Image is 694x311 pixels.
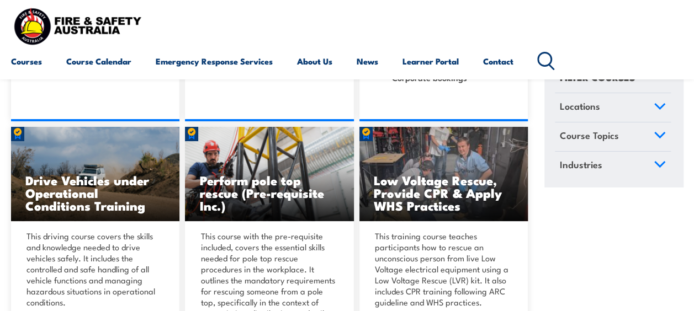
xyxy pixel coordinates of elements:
a: Locations [555,93,671,122]
a: Low Voltage Rescue, Provide CPR & Apply WHS Practices [359,127,528,221]
img: Drive Vehicles under Operational Conditions TRAINING [11,127,179,221]
span: Industries [560,157,602,171]
h3: Perform pole top rescue (Pre-requisite Inc.) [199,174,339,212]
img: Perform pole top rescue (Pre-requisite Inc.) [185,127,353,221]
span: Individuals, Small groups or Corporate bookings [391,62,509,83]
a: Drive Vehicles under Operational Conditions Training [11,127,179,221]
h3: Low Voltage Rescue, Provide CPR & Apply WHS Practices [374,174,513,212]
a: Course Calendar [66,48,131,74]
a: Courses [11,48,42,74]
p: This training course teaches participants how to rescue an unconscious person from live Low Volta... [375,230,509,308]
span: Course Topics [560,128,619,143]
a: Contact [483,48,513,74]
a: News [357,48,378,74]
a: Course Topics [555,122,671,151]
a: About Us [297,48,332,74]
p: This driving course covers the skills and knowledge needed to drive vehicles safely. It includes ... [27,230,161,308]
img: Low Voltage Rescue, Provide CPR & Apply WHS Practices TRAINING [359,127,528,221]
h3: Drive Vehicles under Operational Conditions Training [25,174,165,212]
a: Learner Portal [402,48,459,74]
a: Emergency Response Services [156,48,273,74]
span: Locations [560,99,600,114]
a: Industries [555,151,671,180]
